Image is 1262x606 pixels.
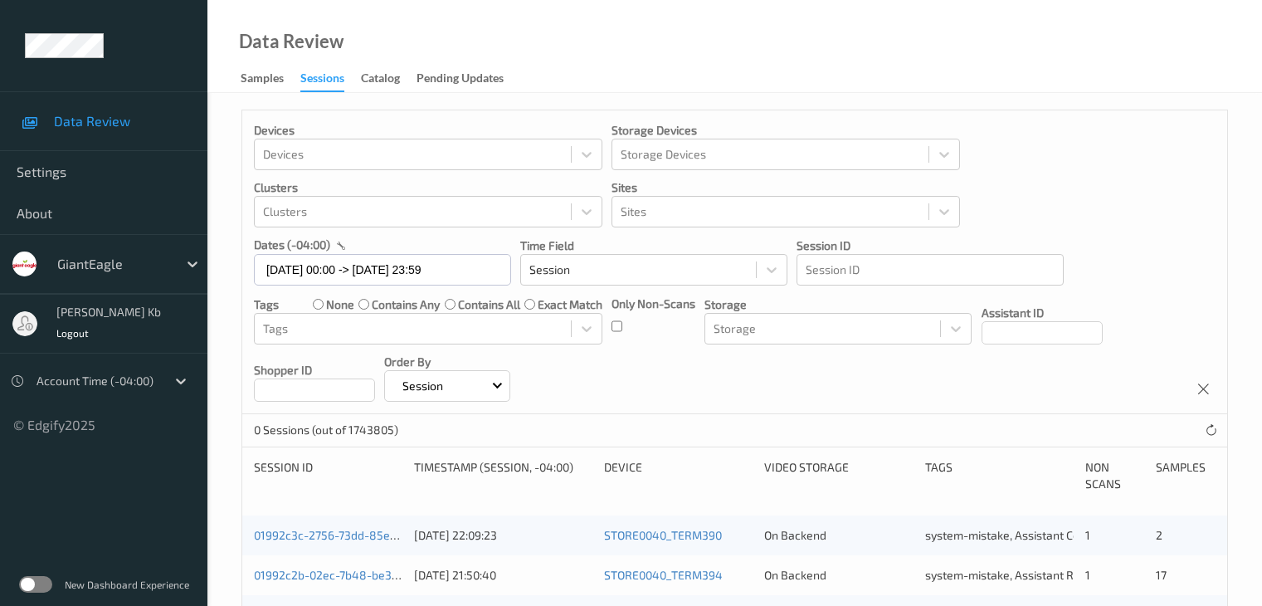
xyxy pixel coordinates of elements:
[326,296,354,313] label: none
[254,568,482,582] a: 01992c2b-02ec-7b48-be3e-9cc9405c3d8a
[764,567,913,584] div: On Backend
[414,459,592,492] div: Timestamp (Session, -04:00)
[1085,459,1145,492] div: Non Scans
[538,296,602,313] label: exact match
[417,67,520,90] a: Pending Updates
[612,296,695,312] p: Only Non-Scans
[300,67,361,92] a: Sessions
[764,459,913,492] div: Video Storage
[1085,528,1090,542] span: 1
[254,459,402,492] div: Session ID
[1156,459,1216,492] div: Samples
[397,378,449,394] p: Session
[764,527,913,544] div: On Backend
[604,528,722,542] a: STORE0040_TERM390
[254,362,375,379] p: Shopper ID
[520,237,787,254] p: Time Field
[925,459,1074,492] div: Tags
[414,567,592,584] div: [DATE] 21:50:40
[612,122,960,139] p: Storage Devices
[604,568,723,582] a: STORE0040_TERM394
[414,527,592,544] div: [DATE] 22:09:23
[925,528,1209,542] span: system-mistake, Assistant Confirmed, Unusual activity
[254,528,472,542] a: 01992c3c-2756-73dd-85e1-fba29f0f0deb
[1085,568,1090,582] span: 1
[612,179,960,196] p: Sites
[417,70,504,90] div: Pending Updates
[361,67,417,90] a: Catalog
[704,296,972,313] p: Storage
[1156,568,1167,582] span: 17
[241,67,300,90] a: Samples
[254,237,330,253] p: dates (-04:00)
[361,70,400,90] div: Catalog
[300,70,344,92] div: Sessions
[254,179,602,196] p: Clusters
[925,568,1201,582] span: system-mistake, Assistant Rejected, Unusual activity
[384,354,510,370] p: Order By
[1156,528,1162,542] span: 2
[372,296,440,313] label: contains any
[254,296,279,313] p: Tags
[254,422,398,438] p: 0 Sessions (out of 1743805)
[458,296,520,313] label: contains all
[604,459,753,492] div: Device
[797,237,1064,254] p: Session ID
[982,305,1103,321] p: Assistant ID
[241,70,284,90] div: Samples
[239,33,344,50] div: Data Review
[254,122,602,139] p: Devices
